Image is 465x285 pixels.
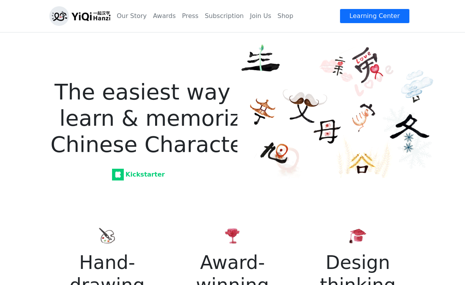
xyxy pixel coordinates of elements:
a: Join Us [247,8,274,24]
img: Award-winning [223,226,242,245]
a: Subscription [202,8,247,24]
a: Our Story [114,8,150,24]
a: Learning Center [340,9,409,23]
a: Press [179,8,202,24]
a: Kickstarter [49,167,228,182]
strong: Kickstarter [114,171,165,178]
a: Awards [150,8,179,24]
img: logo_h.png [49,6,110,26]
h1: The easiest way to learn & memorize Chinese Characters [49,32,265,157]
img: Kickstarter [112,169,124,180]
img: Hand-drawing [98,226,116,245]
img: YiQi Hanzi [237,43,434,179]
img: Design thinking [348,226,367,245]
a: Shop [274,8,296,24]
